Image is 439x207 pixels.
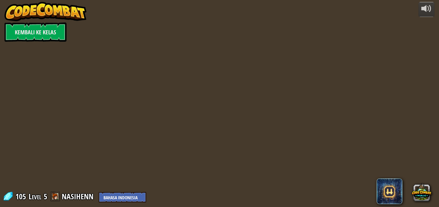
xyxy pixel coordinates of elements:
[29,191,41,202] span: Level
[4,22,67,42] a: Kembali ke Kelas
[62,191,95,202] a: NASIHENN
[4,2,87,21] img: CodeCombat - Learn how to code by playing a game
[418,2,435,17] button: Atur suara
[15,191,28,202] span: 105
[44,191,47,202] span: 5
